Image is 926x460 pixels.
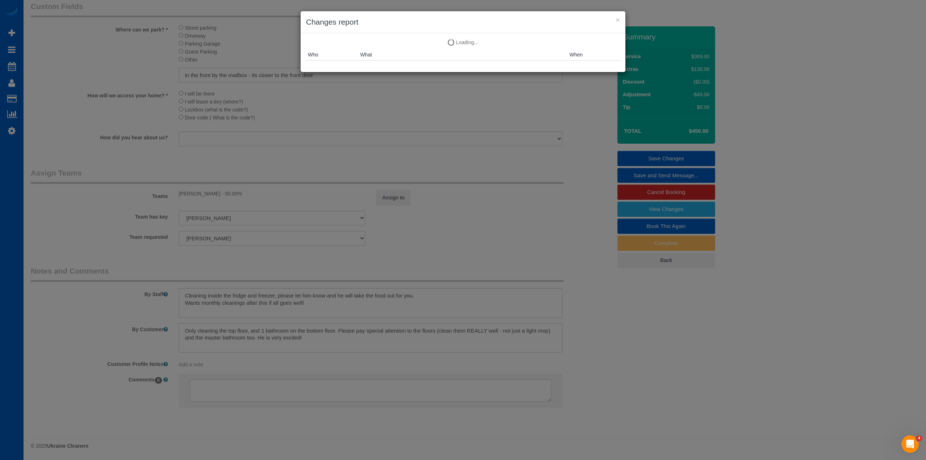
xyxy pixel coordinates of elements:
iframe: Intercom live chat [901,435,919,453]
th: Who [306,49,358,60]
span: 4 [916,435,922,441]
sui-modal: Changes report [301,11,625,72]
h3: Changes report [306,17,620,28]
p: Loading... [306,39,620,46]
button: × [616,16,620,24]
th: When [568,49,620,60]
th: What [358,49,568,60]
